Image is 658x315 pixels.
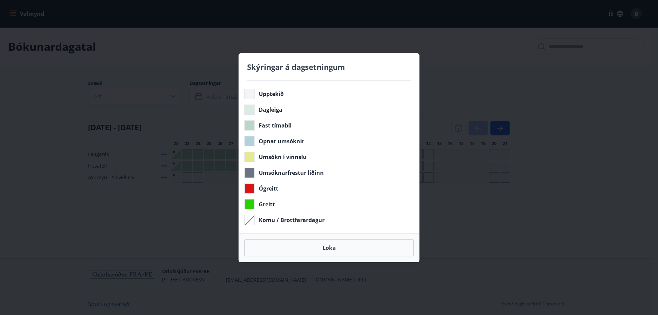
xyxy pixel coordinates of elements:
[259,216,325,224] span: Komu / Brottfarardagur
[259,201,275,208] span: Greitt
[259,90,284,98] span: Upptekið
[259,169,324,177] span: Umsóknarfrestur liðinn
[259,137,304,145] span: Opnar umsóknir
[259,122,292,129] span: Fast tímabil
[259,106,282,113] span: Dagleiga
[244,239,414,256] button: Loka
[259,153,307,161] span: Umsókn í vinnslu
[247,62,411,72] h4: Skýringar á dagsetningum
[259,185,278,192] span: Ógreitt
